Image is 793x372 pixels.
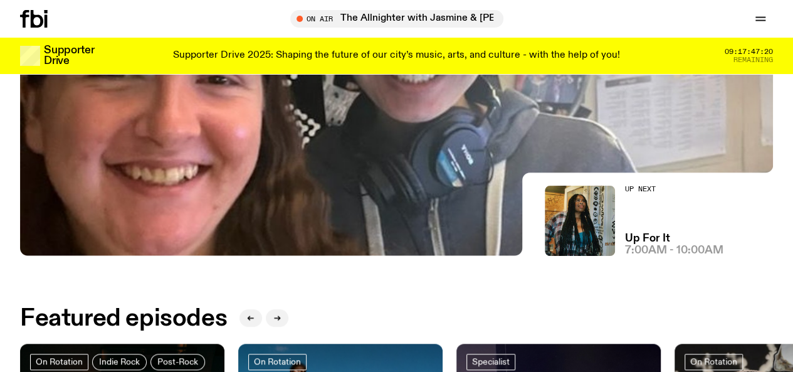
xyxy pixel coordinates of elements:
[30,354,88,370] a: On Rotation
[625,186,723,193] h2: Up Next
[157,357,198,366] span: Post-Rock
[44,45,94,66] h3: Supporter Drive
[173,50,620,61] p: Supporter Drive 2025: Shaping the future of our city’s music, arts, and culture - with the help o...
[466,354,515,370] a: Specialist
[99,357,140,366] span: Indie Rock
[36,357,83,366] span: On Rotation
[20,307,227,330] h2: Featured episodes
[625,233,670,244] a: Up For It
[254,357,301,366] span: On Rotation
[248,354,307,370] a: On Rotation
[685,354,743,370] a: On Rotation
[545,186,615,256] img: Ify - a Brown Skin girl with black braided twists, looking up to the side with her tongue stickin...
[690,357,737,366] span: On Rotation
[725,48,773,55] span: 09:17:47:20
[733,56,773,63] span: Remaining
[472,357,510,366] span: Specialist
[150,354,205,370] a: Post-Rock
[625,245,723,256] span: 7:00am - 10:00am
[92,354,147,370] a: Indie Rock
[290,10,503,28] button: On AirThe Allnighter with Jasmine & [PERSON_NAME]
